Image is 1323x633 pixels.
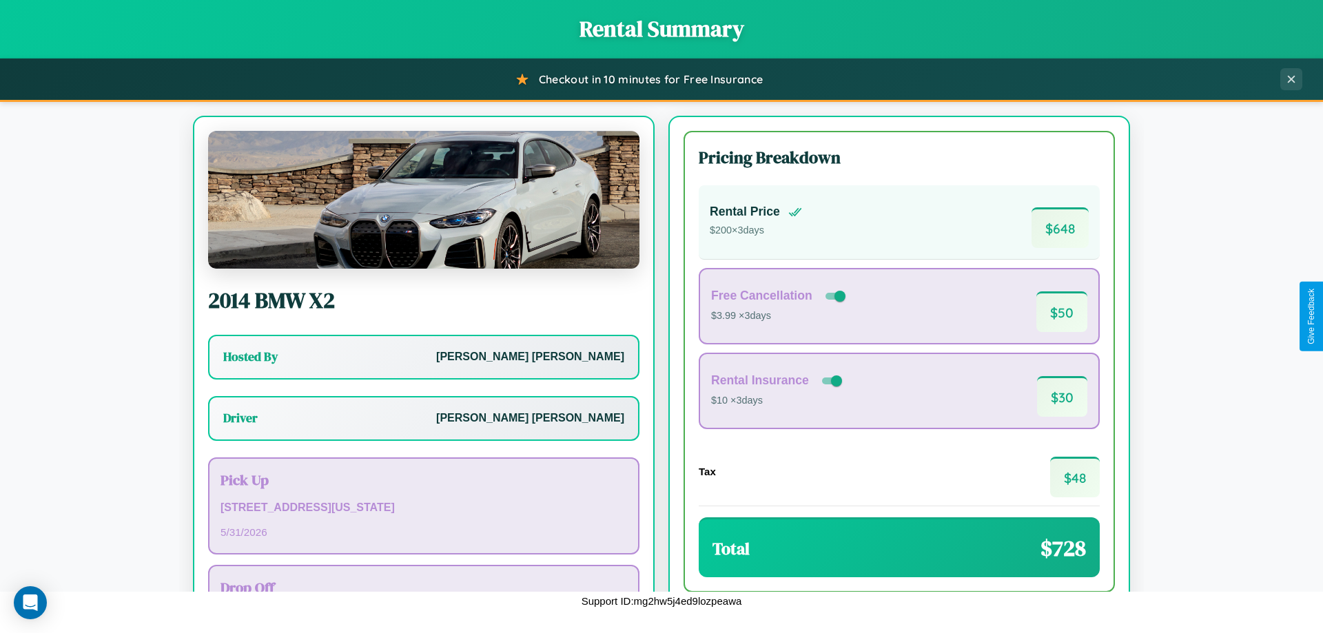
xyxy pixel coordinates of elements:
span: $ 30 [1037,376,1087,417]
h3: Hosted By [223,349,278,365]
h4: Rental Insurance [711,373,809,388]
p: $3.99 × 3 days [711,307,848,325]
p: $10 × 3 days [711,392,845,410]
span: $ 50 [1036,291,1087,332]
p: [STREET_ADDRESS][US_STATE] [220,498,627,518]
p: $ 200 × 3 days [710,222,802,240]
h3: Total [712,537,750,560]
h3: Driver [223,410,258,426]
h3: Pricing Breakdown [699,146,1100,169]
span: $ 48 [1050,457,1100,497]
span: $ 648 [1032,207,1089,248]
h4: Tax [699,466,716,477]
span: Checkout in 10 minutes for Free Insurance [539,72,763,86]
div: Open Intercom Messenger [14,586,47,619]
span: $ 728 [1040,533,1086,563]
p: [PERSON_NAME] [PERSON_NAME] [436,408,624,428]
h4: Rental Price [710,205,780,219]
h3: Pick Up [220,470,627,490]
h4: Free Cancellation [711,289,812,303]
h1: Rental Summary [14,14,1309,44]
h3: Drop Off [220,577,627,597]
div: Give Feedback [1306,289,1316,344]
p: 5 / 31 / 2026 [220,523,627,541]
p: Support ID: mg2hw5j4ed9lozpeawa [582,592,742,610]
img: BMW X2 [208,131,639,269]
p: [PERSON_NAME] [PERSON_NAME] [436,347,624,367]
h2: 2014 BMW X2 [208,285,639,315]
